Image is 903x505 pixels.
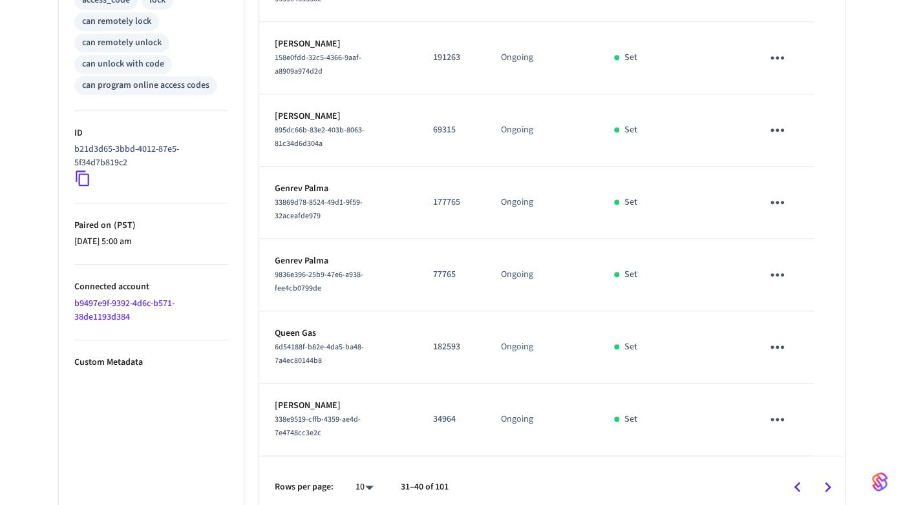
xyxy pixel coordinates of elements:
[401,480,449,494] p: 31–40 of 101
[485,311,599,384] td: Ongoing
[275,110,402,123] p: [PERSON_NAME]
[275,269,363,294] span: 9836e396-25b9-47e6-a938-fee4cb0799de
[624,268,637,282] p: Set
[349,478,380,497] div: 10
[433,196,470,209] p: 177765
[624,413,637,426] p: Set
[624,51,637,65] p: Set
[82,57,164,71] div: can unlock with code
[275,197,363,222] span: 33869d78-8524-49d1-9f59-32aceafde979
[275,125,365,149] span: 895dc66b-83e2-403b-8063-81c34d6d304a
[74,297,175,324] a: b9497e9f-9392-4d6c-b571-38de1193d384
[74,219,228,232] p: Paired on
[74,127,228,140] p: ID
[624,340,637,354] p: Set
[275,399,402,413] p: [PERSON_NAME]
[275,480,334,494] p: Rows per page:
[74,356,228,369] p: Custom Metadata
[624,123,637,137] p: Set
[275,414,361,438] span: 338e9519-cffb-4359-ae4d-7e4748cc3e2c
[275,327,402,340] p: Queen Gas
[624,196,637,209] p: Set
[485,94,599,167] td: Ongoing
[485,384,599,456] td: Ongoing
[275,254,402,268] p: Genrev Palma
[275,342,364,366] span: 6d54188f-b82e-4da5-ba48-7a4ec80144b8
[74,280,228,294] p: Connected account
[74,143,223,170] p: b21d3d65-3bbd-4012-87e5-5f34d7b819c2
[82,79,209,92] div: can program online access codes
[433,413,470,426] p: 34964
[275,182,402,196] p: Genrev Palma
[782,472,813,502] button: Go to previous page
[485,22,599,94] td: Ongoing
[275,52,361,77] span: 158e0fdd-32c5-4366-9aaf-a8909a974d2d
[275,37,402,51] p: [PERSON_NAME]
[82,36,162,50] div: can remotely unlock
[82,15,151,28] div: can remotely lock
[813,472,843,502] button: Go to next page
[433,340,470,354] p: 182593
[74,235,228,249] p: [DATE] 5:00 am
[433,268,470,282] p: 77765
[485,167,599,239] td: Ongoing
[111,219,136,232] span: ( PST )
[872,471,887,492] img: SeamLogoGradient.69752ec5.svg
[485,239,599,311] td: Ongoing
[433,51,470,65] p: 191263
[433,123,470,137] p: 69315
